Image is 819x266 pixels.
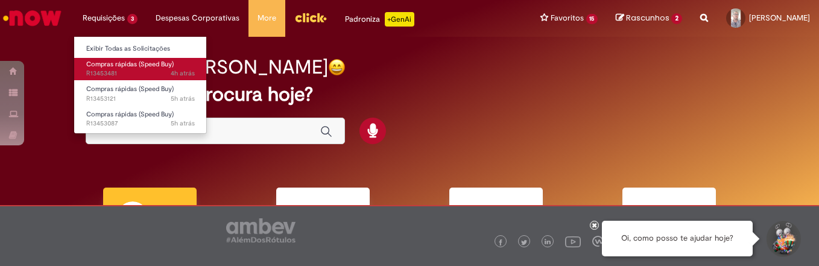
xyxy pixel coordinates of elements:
[258,12,276,24] span: More
[592,236,603,247] img: logo_footer_workplace.png
[74,83,207,105] a: Aberto R13453121 : Compras rápidas (Speed Buy)
[86,94,195,104] span: R13453121
[586,14,598,24] span: 15
[616,13,682,24] a: Rascunhos
[565,233,581,249] img: logo_footer_youtube.png
[74,42,207,55] a: Exibir Todas as Solicitações
[86,110,174,119] span: Compras rápidas (Speed Buy)
[749,13,810,23] span: [PERSON_NAME]
[86,84,734,105] h2: O que você procura hoje?
[83,12,125,24] span: Requisições
[602,221,753,256] div: Oi, como posso te ajudar hoje?
[671,13,682,24] span: 2
[1,6,63,30] img: ServiceNow
[545,239,551,246] img: logo_footer_linkedin.png
[226,218,296,242] img: logo_footer_ambev_rotulo_gray.png
[86,84,174,93] span: Compras rápidas (Speed Buy)
[171,119,195,128] span: 5h atrás
[294,8,327,27] img: click_logo_yellow_360x200.png
[385,12,414,27] p: +GenAi
[86,69,195,78] span: R13453481
[551,12,584,24] span: Favoritos
[74,36,207,134] ul: Requisições
[171,69,195,78] span: 4h atrás
[171,69,195,78] time: 27/08/2025 16:14:23
[626,12,669,24] span: Rascunhos
[127,14,138,24] span: 3
[521,239,527,245] img: logo_footer_twitter.png
[328,59,346,76] img: happy-face.png
[498,239,504,245] img: logo_footer_facebook.png
[171,94,195,103] time: 27/08/2025 15:22:48
[74,58,207,80] a: Aberto R13453481 : Compras rápidas (Speed Buy)
[86,57,328,78] h2: Boa noite, [PERSON_NAME]
[86,119,195,128] span: R13453087
[156,12,239,24] span: Despesas Corporativas
[171,119,195,128] time: 27/08/2025 15:17:15
[765,221,801,257] button: Iniciar Conversa de Suporte
[74,108,207,130] a: Aberto R13453087 : Compras rápidas (Speed Buy)
[86,60,174,69] span: Compras rápidas (Speed Buy)
[171,94,195,103] span: 5h atrás
[345,12,414,27] div: Padroniza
